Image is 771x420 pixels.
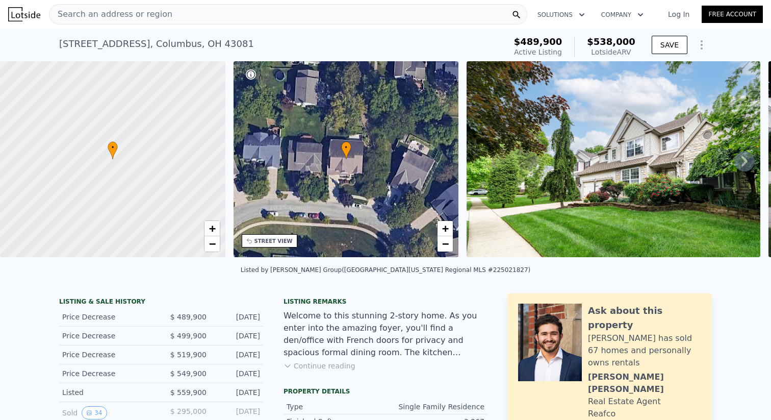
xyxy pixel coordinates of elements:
[284,298,487,306] div: Listing remarks
[215,368,260,379] div: [DATE]
[442,237,449,250] span: −
[59,37,254,51] div: [STREET_ADDRESS] , Columbus , OH 43081
[215,406,260,419] div: [DATE]
[170,351,207,359] span: $ 519,900
[62,406,153,419] div: Sold
[438,221,453,236] a: Zoom in
[62,312,153,322] div: Price Decrease
[49,8,172,20] span: Search an address or region
[587,36,635,47] span: $538,000
[587,47,635,57] div: Lotside ARV
[108,143,118,152] span: •
[442,222,449,235] span: +
[215,387,260,398] div: [DATE]
[8,7,40,21] img: Lotside
[438,236,453,252] a: Zoom out
[702,6,763,23] a: Free Account
[241,266,530,274] div: Listed by [PERSON_NAME] Group ([GEOGRAPHIC_DATA][US_STATE] Regional MLS #225021827)
[62,368,153,379] div: Price Decrease
[62,387,153,398] div: Listed
[514,48,562,56] span: Active Listing
[170,313,207,321] span: $ 489,900
[59,298,263,308] div: LISTING & SALE HISTORY
[652,36,687,54] button: SAVE
[588,332,702,369] div: [PERSON_NAME] has sold 67 homes and personally owns rentals
[254,237,293,245] div: STREET VIEW
[108,141,118,159] div: •
[588,408,615,420] div: Reafco
[385,402,484,412] div: Single Family Residence
[341,141,351,159] div: •
[656,9,702,19] a: Log In
[588,371,702,396] div: [PERSON_NAME] [PERSON_NAME]
[82,406,107,419] button: View historical data
[215,331,260,341] div: [DATE]
[170,369,207,378] span: $ 549,900
[514,36,562,47] span: $489,900
[593,6,652,24] button: Company
[588,396,661,408] div: Real Estate Agent
[62,350,153,360] div: Price Decrease
[287,402,385,412] div: Type
[209,237,215,250] span: −
[215,312,260,322] div: [DATE]
[170,332,207,340] span: $ 499,900
[170,407,207,415] span: $ 295,000
[209,222,215,235] span: +
[62,331,153,341] div: Price Decrease
[284,361,355,371] button: Continue reading
[170,388,207,397] span: $ 559,900
[588,304,702,332] div: Ask about this property
[284,310,487,359] div: Welcome to this stunning 2-story home. As you enter into the amazing foyer, you'll find a den/off...
[215,350,260,360] div: [DATE]
[467,61,760,257] img: Sale: 141502690 Parcel: 118641013
[204,236,220,252] a: Zoom out
[204,221,220,236] a: Zoom in
[691,35,712,55] button: Show Options
[529,6,593,24] button: Solutions
[284,387,487,396] div: Property details
[341,143,351,152] span: •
